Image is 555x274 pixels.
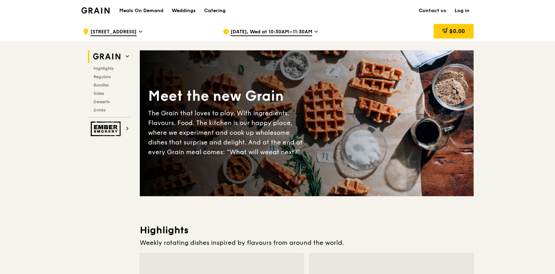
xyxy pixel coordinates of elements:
[269,148,300,156] span: eat next?”
[168,0,200,21] a: Weddings
[94,91,104,96] span: Sides
[94,83,109,88] span: Bundles
[450,0,474,21] a: Log in
[172,0,196,21] div: Weddings
[204,0,226,21] div: Catering
[94,66,113,71] span: Highlights
[148,87,307,106] div: Meet the new Grain
[94,99,110,104] span: Desserts
[200,0,230,21] a: Catering
[94,108,105,113] span: Drinks
[119,7,163,14] h1: Meals On Demand
[415,0,450,21] a: Contact us
[449,28,465,34] span: $0.00
[91,50,123,63] img: Grain web logo
[94,74,111,79] span: Regulars
[91,122,123,136] img: Ember Smokery web logo
[90,28,137,36] span: [STREET_ADDRESS]
[140,224,474,236] h3: Highlights
[81,7,110,14] img: Grain
[148,108,307,157] div: The Grain that loves to play. With ingredients. Flavours. Food. The kitchen is our happy place, w...
[140,238,474,248] div: Weekly rotating dishes inspired by flavours from around the world.
[231,28,312,36] span: [DATE], Wed at 10:30AM–11:30AM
